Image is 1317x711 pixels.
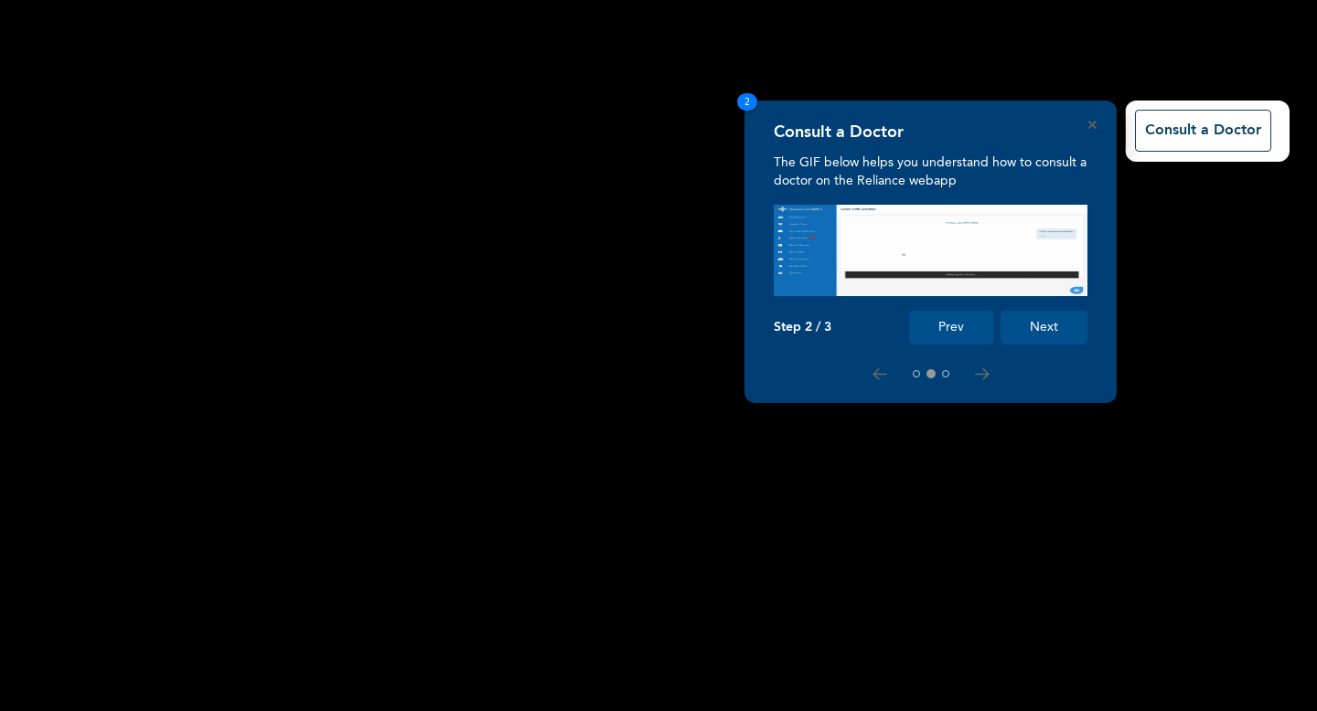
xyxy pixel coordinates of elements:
button: Consult a Doctor [1135,110,1271,152]
button: Next [1001,311,1087,345]
button: Prev [909,311,993,345]
img: consult_tour.f0374f2500000a21e88d.gif [774,205,1087,296]
span: 2 [737,93,757,111]
p: The GIF below helps you understand how to consult a doctor on the Reliance webapp [774,154,1087,190]
p: Step 2 / 3 [774,320,831,335]
h4: Consult a Doctor [774,122,904,143]
button: Close [1088,121,1097,129]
